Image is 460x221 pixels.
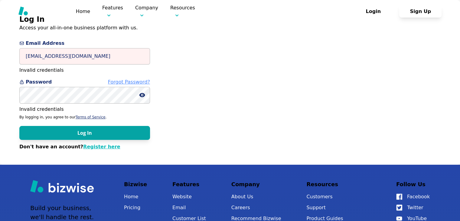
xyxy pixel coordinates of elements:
[172,203,206,212] a: Email
[108,79,150,85] a: Forgot Password?
[30,180,94,193] img: Bizwise Logo
[19,25,150,31] p: Access your all-in-one business platform with us.
[172,180,206,189] p: Features
[396,205,402,211] img: Twitter Icon
[396,203,430,212] a: Twitter
[19,143,150,150] div: Don't have an account?Register here
[124,193,147,201] a: Home
[18,6,64,15] img: Bizwise Logo
[231,180,281,189] p: Company
[306,193,371,201] a: Customers
[306,203,371,212] button: Support
[19,40,150,47] span: Email Address
[19,126,150,140] button: Log In
[135,4,158,18] p: Company
[19,78,150,86] span: Password
[352,8,399,14] a: Login
[207,8,225,15] a: Pricing
[396,193,430,201] a: Facebook
[231,193,281,201] a: About Us
[19,67,150,74] p: Invalid credentials
[396,216,402,221] img: YouTube Icon
[124,203,147,212] a: Pricing
[76,8,90,14] a: Home
[124,180,147,189] p: Bizwise
[399,5,442,18] button: Sign Up
[231,203,281,212] a: Careers
[19,115,150,120] p: By logging in, you agree to our .
[76,115,106,119] a: Terms of Service
[172,193,206,201] a: Website
[83,144,120,150] a: Register here
[396,180,430,189] p: Follow Us
[352,5,394,18] button: Login
[399,8,442,14] a: Sign Up
[396,194,402,200] img: Facebook Icon
[170,4,195,18] p: Resources
[306,180,371,189] p: Resources
[19,143,150,150] p: Don't have an account?
[19,106,150,113] p: Invalid credentials
[19,48,150,65] input: you@example.com
[102,4,123,18] p: Features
